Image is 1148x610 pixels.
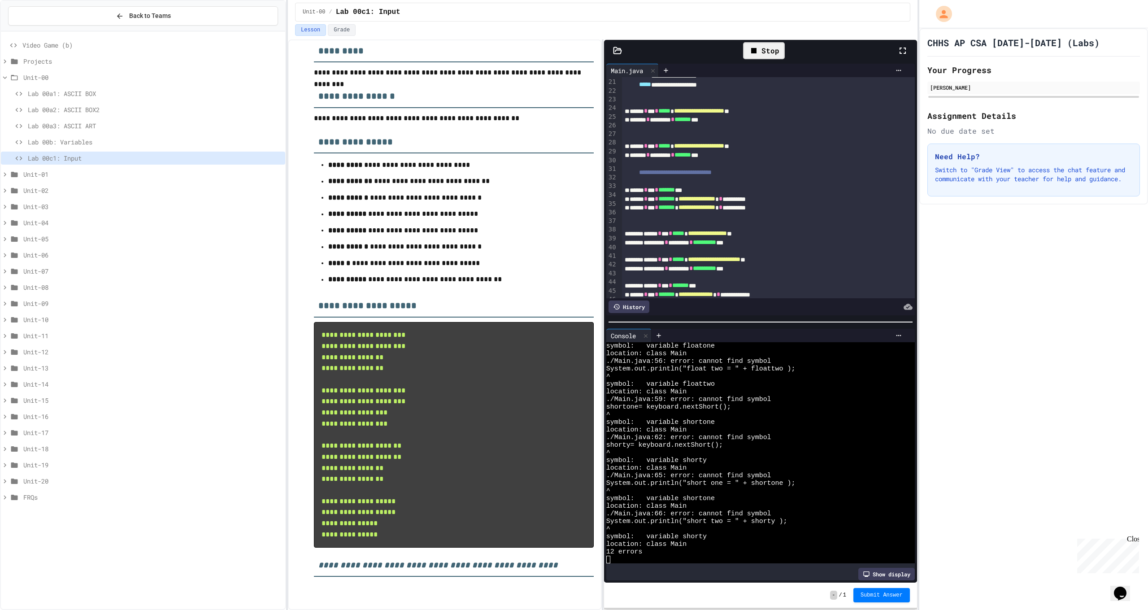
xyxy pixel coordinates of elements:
div: 22 [606,87,617,95]
span: symbol: variable shortone [606,418,715,426]
h3: Need Help? [935,151,1132,162]
div: 40 [606,243,617,252]
span: Unit-13 [23,363,282,373]
span: 1 [843,592,846,599]
span: location: class Main [606,502,687,510]
span: Unit-18 [23,444,282,453]
div: 30 [606,156,617,165]
span: Unit-11 [23,331,282,340]
span: 12 errors [606,548,643,556]
div: 23 [606,95,617,104]
div: 46 [606,295,617,304]
span: ^ [606,487,610,495]
div: 21 [606,78,617,87]
span: ^ [606,411,610,418]
span: symbol: variable floattwo [606,380,715,388]
span: location: class Main [606,350,687,357]
span: Lab 00a2: ASCII BOX2 [28,105,282,114]
div: Main.java [606,64,659,77]
span: Lab 00a1: ASCII BOX [28,89,282,98]
span: Unit-00 [303,9,325,16]
span: ./Main.java:62: error: cannot find symbol [606,434,771,441]
div: Console [606,329,652,342]
button: Submit Answer [853,588,910,602]
div: [PERSON_NAME] [930,83,1137,91]
span: Unit-14 [23,379,282,389]
span: Unit-05 [23,234,282,244]
div: 38 [606,225,617,234]
h2: Assignment Details [927,109,1140,122]
div: 28 [606,138,617,147]
div: 41 [606,252,617,261]
span: symbol: variable shorty [606,533,707,540]
div: 42 [606,260,617,269]
span: Unit-04 [23,218,282,227]
span: symbol: variable floatone [606,342,715,350]
div: Stop [743,42,785,59]
span: ./Main.java:59: error: cannot find symbol [606,396,771,403]
div: 34 [606,191,617,200]
span: - [830,591,837,600]
div: Console [606,331,640,340]
span: Lab 00b: Variables [28,137,282,147]
button: Back to Teams [8,6,278,26]
span: Unit-01 [23,170,282,179]
iframe: chat widget [1074,535,1139,573]
span: Projects [23,57,282,66]
div: 36 [606,208,617,217]
span: System.out.println("float two = " + floattwo ); [606,365,796,373]
span: location: class Main [606,426,687,434]
div: 43 [606,269,617,278]
div: 29 [606,147,617,156]
div: 33 [606,182,617,191]
div: 26 [606,121,617,130]
span: Unit-09 [23,299,282,308]
span: Lab 00c1: Input [336,7,400,17]
span: / [329,9,332,16]
span: Unit-02 [23,186,282,195]
span: Unit-03 [23,202,282,211]
span: Unit-20 [23,476,282,486]
span: Unit-08 [23,283,282,292]
span: Unit-16 [23,412,282,421]
span: symbol: variable shortone [606,495,715,502]
span: Unit-10 [23,315,282,324]
span: Unit-19 [23,460,282,470]
div: 45 [606,287,617,296]
div: 25 [606,113,617,122]
h2: Your Progress [927,64,1140,76]
div: 35 [606,200,617,209]
div: Chat with us now!Close [4,4,62,57]
span: Unit-07 [23,266,282,276]
span: symbol: variable shorty [606,457,707,464]
p: Switch to "Grade View" to access the chat feature and communicate with your teacher for help and ... [935,166,1132,183]
iframe: chat widget [1110,574,1139,601]
span: ./Main.java:65: error: cannot find symbol [606,472,771,479]
span: shortone= keyboard.nextShort(); [606,403,731,411]
span: location: class Main [606,388,687,396]
div: 37 [606,217,617,225]
span: System.out.println("short one = " + shortone ); [606,479,796,487]
span: Lab 00a3: ASCII ART [28,121,282,131]
div: 31 [606,165,617,174]
div: Main.java [606,66,648,75]
span: ./Main.java:66: error: cannot find symbol [606,510,771,518]
div: 32 [606,173,617,182]
span: Unit-17 [23,428,282,437]
span: ^ [606,525,610,533]
span: Lab 00c1: Input [28,153,282,163]
div: 24 [606,104,617,113]
span: location: class Main [606,464,687,472]
div: 27 [606,130,617,138]
span: Back to Teams [129,11,171,21]
span: Unit-12 [23,347,282,357]
h1: CHHS AP CSA [DATE]-[DATE] (Labs) [927,36,1100,49]
span: ^ [606,373,610,380]
div: 44 [606,278,617,287]
span: Unit-15 [23,396,282,405]
span: Video Game (b) [22,40,282,50]
div: Show display [858,568,915,580]
div: My Account [926,4,954,24]
div: No due date set [927,126,1140,136]
span: location: class Main [606,540,687,548]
